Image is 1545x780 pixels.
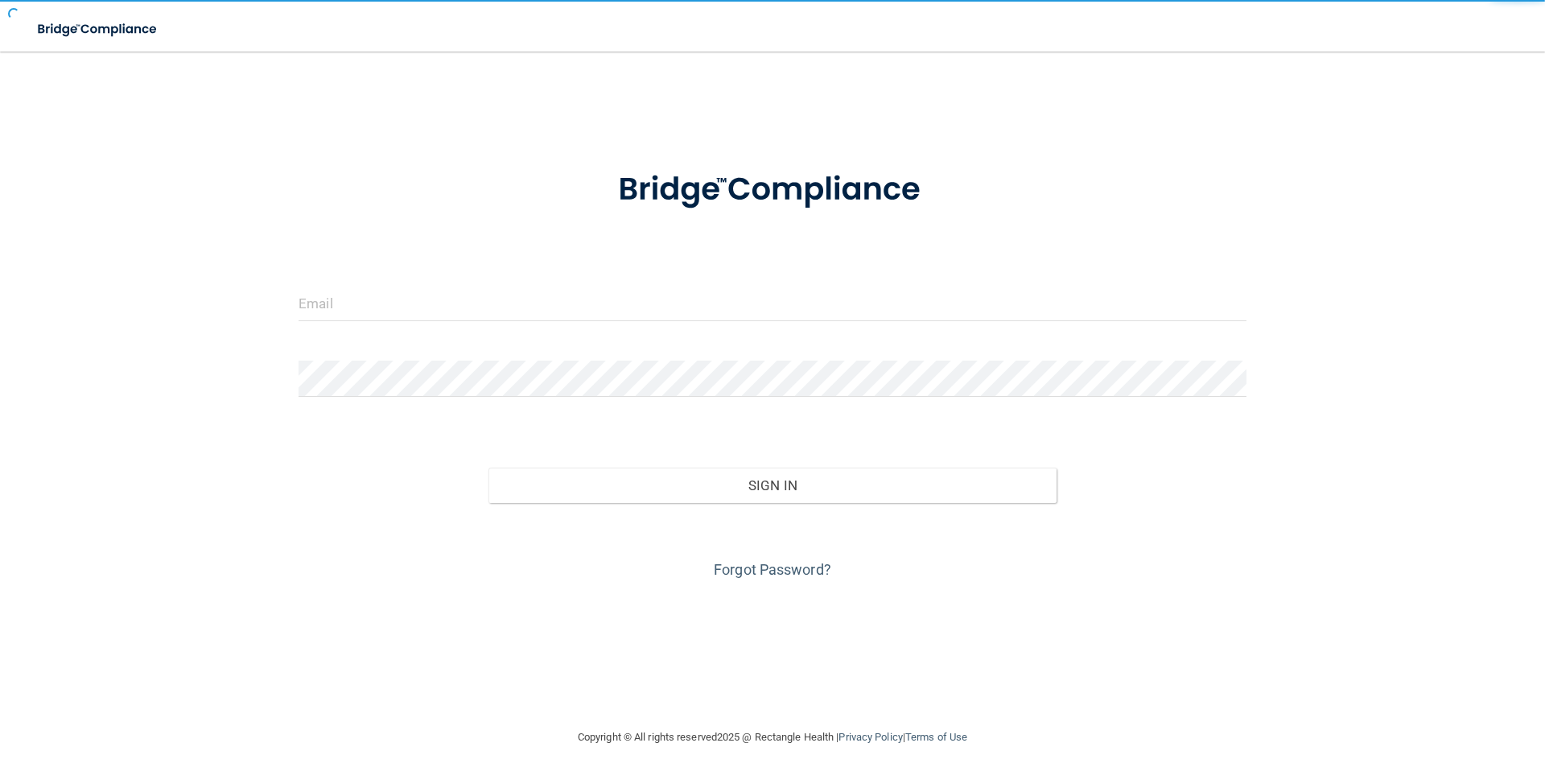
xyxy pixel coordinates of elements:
img: bridge_compliance_login_screen.278c3ca4.svg [585,148,960,232]
a: Terms of Use [905,731,967,743]
a: Forgot Password? [714,561,831,578]
input: Email [299,285,1246,321]
button: Sign In [488,468,1057,503]
a: Privacy Policy [838,731,902,743]
img: bridge_compliance_login_screen.278c3ca4.svg [24,13,172,46]
div: Copyright © All rights reserved 2025 @ Rectangle Health | | [479,712,1066,763]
